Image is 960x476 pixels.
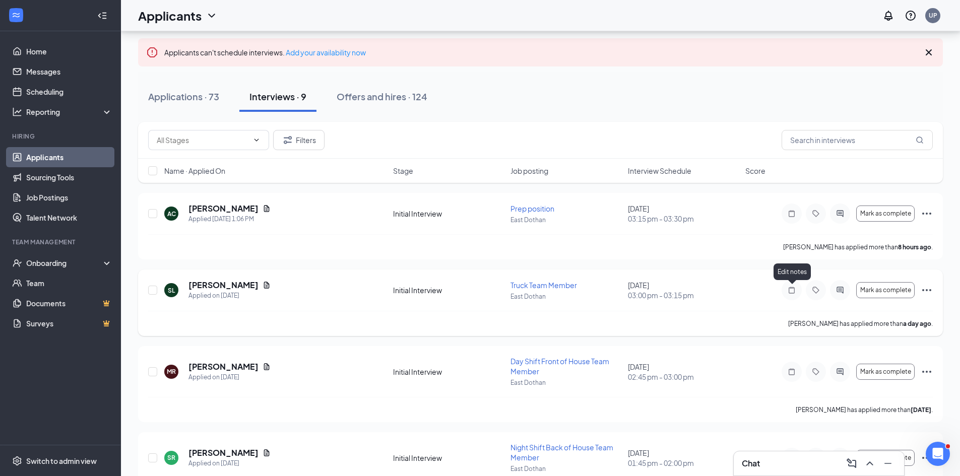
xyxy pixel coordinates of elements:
svg: Ellipses [921,208,933,220]
span: Score [745,166,765,176]
div: [DATE] [628,448,739,468]
svg: ActiveChat [834,286,846,294]
svg: WorkstreamLogo [11,10,21,20]
div: [DATE] [628,280,739,300]
div: Applied on [DATE] [188,372,271,382]
h1: Applicants [138,7,202,24]
p: East Dothan [510,464,622,473]
a: Messages [26,61,112,82]
h5: [PERSON_NAME] [188,203,259,214]
svg: Document [263,205,271,213]
svg: ChevronDown [252,136,261,144]
button: Minimize [880,455,896,471]
p: [PERSON_NAME] has applied more than . [783,243,933,251]
button: ComposeMessage [844,455,860,471]
span: 03:15 pm - 03:30 pm [628,214,739,224]
b: 8 hours ago [898,243,931,251]
svg: Ellipses [921,284,933,296]
svg: Document [263,281,271,289]
span: Stage [393,166,413,176]
h5: [PERSON_NAME] [188,280,259,291]
svg: Collapse [97,11,107,21]
svg: Ellipses [921,452,933,464]
svg: Error [146,46,158,58]
b: a day ago [903,320,931,327]
span: Night Shift Back of House Team Member [510,443,613,462]
a: Applicants [26,147,112,167]
svg: Note [786,286,798,294]
svg: UserCheck [12,258,22,268]
span: Day Shift Front of House Team Member [510,357,609,376]
svg: Cross [923,46,935,58]
div: Switch to admin view [26,456,97,466]
div: SR [167,453,175,462]
input: All Stages [157,134,248,146]
svg: Analysis [12,107,22,117]
input: Search in interviews [782,130,933,150]
svg: MagnifyingGlass [916,136,924,144]
svg: Settings [12,456,22,466]
span: Name · Applied On [164,166,225,176]
span: 02:45 pm - 03:00 pm [628,372,739,382]
div: Team Management [12,238,110,246]
svg: Document [263,363,271,371]
a: DocumentsCrown [26,293,112,313]
p: East Dothan [510,378,622,387]
svg: Notifications [882,10,894,22]
span: Mark as complete [860,287,911,294]
svg: Document [263,449,271,457]
div: Offers and hires · 124 [337,90,427,103]
svg: Note [786,210,798,218]
button: Mark as complete [856,206,915,222]
a: Job Postings [26,187,112,208]
span: Interview Schedule [628,166,691,176]
span: Mark as complete [860,368,911,375]
div: Applied on [DATE] [188,458,271,468]
span: Job posting [510,166,548,176]
div: AC [167,210,176,218]
span: Mark as complete [860,210,911,217]
div: Initial Interview [393,453,504,463]
div: Applied [DATE] 1:06 PM [188,214,271,224]
div: Hiring [12,132,110,141]
span: Prep position [510,204,554,213]
a: Team [26,273,112,293]
p: East Dothan [510,216,622,224]
div: Reporting [26,107,113,117]
a: Scheduling [26,82,112,102]
a: Sourcing Tools [26,167,112,187]
svg: ChevronDown [206,10,218,22]
span: Applicants can't schedule interviews. [164,48,366,57]
a: Home [26,41,112,61]
iframe: Intercom live chat [926,442,950,466]
svg: Ellipses [921,366,933,378]
b: [DATE] [911,406,931,414]
svg: ActiveChat [834,210,846,218]
svg: QuestionInfo [905,10,917,22]
div: MR [167,367,176,376]
p: East Dothan [510,292,622,301]
div: Onboarding [26,258,104,268]
h5: [PERSON_NAME] [188,447,259,458]
svg: Filter [282,134,294,146]
a: Add your availability now [286,48,366,57]
div: Edit notes [774,263,811,280]
div: Applied on [DATE] [188,291,271,301]
svg: Minimize [882,457,894,469]
div: SL [168,286,175,295]
svg: ChevronUp [864,457,876,469]
svg: Note [786,368,798,376]
div: Initial Interview [393,285,504,295]
a: Talent Network [26,208,112,228]
svg: ActiveChat [834,368,846,376]
svg: Tag [810,286,822,294]
button: Mark as complete [856,282,915,298]
button: Mark as complete [856,450,915,466]
svg: Tag [810,210,822,218]
svg: Tag [810,368,822,376]
div: Initial Interview [393,367,504,377]
button: Mark as complete [856,364,915,380]
div: Interviews · 9 [249,90,306,103]
a: SurveysCrown [26,313,112,333]
span: 03:00 pm - 03:15 pm [628,290,739,300]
